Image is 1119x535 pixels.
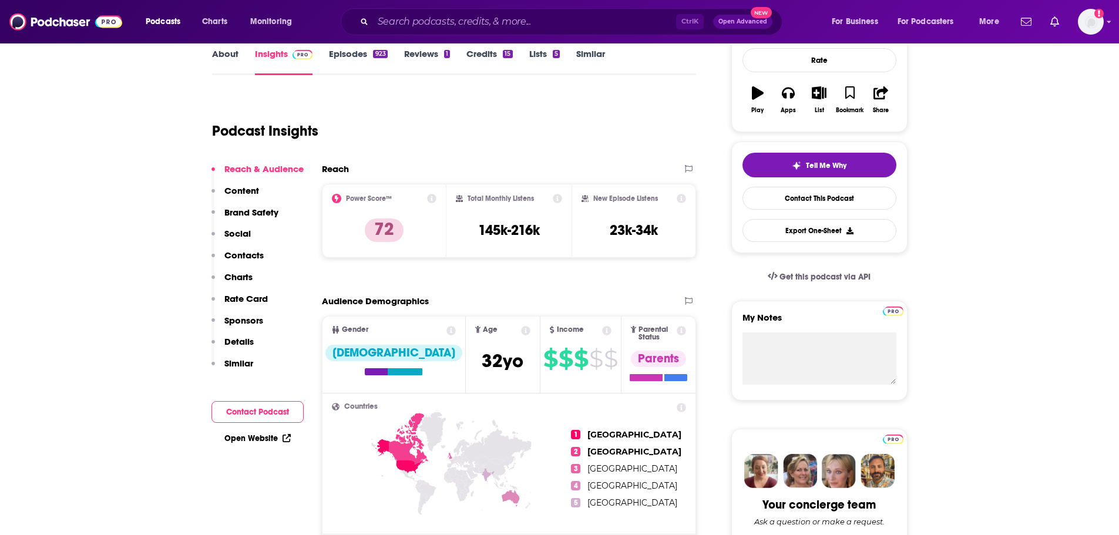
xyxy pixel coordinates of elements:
[212,48,238,75] a: About
[571,464,580,473] span: 3
[806,161,846,170] span: Tell Me Why
[559,349,573,368] span: $
[242,12,307,31] button: open menu
[713,15,772,29] button: Open AdvancedNew
[1016,12,1036,32] a: Show notifications dropdown
[587,446,681,457] span: [GEOGRAPHIC_DATA]
[744,454,778,488] img: Sydney Profile
[224,293,268,304] p: Rate Card
[576,48,605,75] a: Similar
[589,349,603,368] span: $
[718,19,767,25] span: Open Advanced
[751,7,772,18] span: New
[146,14,180,30] span: Podcasts
[250,14,292,30] span: Monitoring
[883,435,903,444] img: Podchaser Pro
[971,12,1014,31] button: open menu
[224,315,263,326] p: Sponsors
[815,107,824,114] div: List
[751,107,764,114] div: Play
[137,12,196,31] button: open menu
[529,48,560,75] a: Lists5
[224,185,259,196] p: Content
[587,480,677,491] span: [GEOGRAPHIC_DATA]
[543,349,557,368] span: $
[883,307,903,316] img: Podchaser Pro
[742,48,896,72] div: Rate
[478,221,540,239] h3: 145k-216k
[211,207,278,228] button: Brand Safety
[212,122,318,140] h1: Podcast Insights
[832,14,878,30] span: For Business
[483,326,498,334] span: Age
[571,498,580,507] span: 5
[883,305,903,316] a: Pro website
[224,250,264,261] p: Contacts
[604,349,617,368] span: $
[758,263,881,291] a: Get this podcast via API
[224,358,253,369] p: Similar
[779,272,871,282] span: Get this podcast via API
[404,48,450,75] a: Reviews1
[754,517,885,526] div: Ask a question or make a request.
[610,221,658,239] h3: 23k-34k
[322,295,429,307] h2: Audience Demographics
[792,161,801,170] img: tell me why sparkle
[835,79,865,121] button: Bookmark
[444,50,450,58] div: 1
[865,79,896,121] button: Share
[211,271,253,293] button: Charts
[890,12,971,31] button: open menu
[373,12,676,31] input: Search podcasts, credits, & more...
[861,454,895,488] img: Jon Profile
[9,11,122,33] img: Podchaser - Follow, Share and Rate Podcasts
[571,481,580,490] span: 4
[822,454,856,488] img: Jules Profile
[631,351,686,367] div: Parents
[762,497,876,512] div: Your concierge team
[557,326,584,334] span: Income
[352,8,794,35] div: Search podcasts, credits, & more...
[329,48,387,75] a: Episodes923
[571,447,580,456] span: 2
[676,14,704,29] span: Ctrl K
[322,163,349,174] h2: Reach
[742,312,896,332] label: My Notes
[587,463,677,474] span: [GEOGRAPHIC_DATA]
[466,48,512,75] a: Credits15
[344,403,378,410] span: Countries
[211,401,304,423] button: Contact Podcast
[202,14,227,30] span: Charts
[293,50,313,59] img: Podchaser Pro
[804,79,834,121] button: List
[883,433,903,444] a: Pro website
[194,12,234,31] a: Charts
[587,497,677,508] span: [GEOGRAPHIC_DATA]
[1046,12,1064,32] a: Show notifications dropdown
[824,12,893,31] button: open menu
[979,14,999,30] span: More
[224,228,251,239] p: Social
[1078,9,1104,35] button: Show profile menu
[325,345,462,361] div: [DEMOGRAPHIC_DATA]
[346,194,392,203] h2: Power Score™
[211,336,254,358] button: Details
[742,153,896,177] button: tell me why sparkleTell Me Why
[1094,9,1104,18] svg: Add a profile image
[211,185,259,207] button: Content
[211,293,268,315] button: Rate Card
[742,79,773,121] button: Play
[373,50,387,58] div: 923
[224,163,304,174] p: Reach & Audience
[224,336,254,347] p: Details
[873,107,889,114] div: Share
[742,219,896,242] button: Export One-Sheet
[571,430,580,439] span: 1
[211,358,253,379] button: Similar
[342,326,368,334] span: Gender
[783,454,817,488] img: Barbara Profile
[1078,9,1104,35] span: Logged in as aci-podcast
[211,315,263,337] button: Sponsors
[211,163,304,185] button: Reach & Audience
